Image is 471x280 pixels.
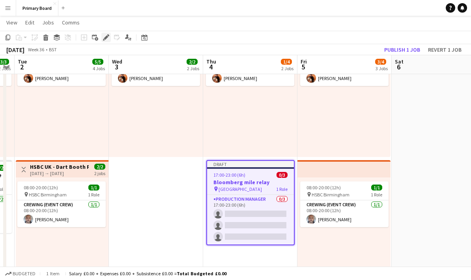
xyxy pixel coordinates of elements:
[6,46,24,54] div: [DATE]
[6,19,17,26] span: View
[207,195,294,245] app-card-role: Production manager0/317:00-23:00 (6h)
[376,65,388,71] div: 3 Jobs
[26,47,46,52] span: Week 36
[281,59,292,65] span: 1/4
[207,179,294,186] h3: Bloomberg mile relay
[22,17,37,28] a: Edit
[69,271,226,276] div: Salary £0.00 + Expenses £0.00 + Subsistence £0.00 =
[312,192,350,198] span: HSBC Birmingham
[187,65,199,71] div: 2 Jobs
[371,185,382,190] span: 1/1
[395,58,404,65] span: Sat
[16,0,58,16] button: Primary Board
[94,164,105,170] span: 2/2
[30,163,89,170] h3: HSBC UK - Dart Booth Project - [GEOGRAPHIC_DATA]
[18,58,27,65] span: Tue
[301,58,307,65] span: Fri
[94,170,105,176] div: 2 jobs
[88,192,99,198] span: 1 Role
[394,62,404,71] span: 6
[62,19,80,26] span: Comms
[277,172,288,178] span: 0/3
[207,161,294,167] div: Draft
[281,65,293,71] div: 2 Jobs
[42,19,54,26] span: Jobs
[206,58,216,65] span: Thu
[112,58,122,65] span: Wed
[88,185,99,190] span: 1/1
[425,45,465,55] button: Revert 1 job
[206,160,295,245] app-job-card: Draft17:00-23:00 (6h)0/3Bloomberg mile relay [GEOGRAPHIC_DATA]1 RoleProduction manager0/317:00-23...
[3,17,21,28] a: View
[381,45,423,55] button: Publish 1 job
[29,192,67,198] span: HSBC Birmingham
[17,181,106,227] app-job-card: 08:00-20:00 (12h)1/1 HSBC Birmingham1 RoleCrewing (Event Crew)1/108:00-20:00 (12h)[PERSON_NAME]
[43,271,62,276] span: 1 item
[299,62,307,71] span: 5
[213,172,245,178] span: 17:00-23:00 (6h)
[30,170,89,176] div: [DATE] → [DATE]
[205,62,216,71] span: 4
[371,192,382,198] span: 1 Role
[13,271,36,276] span: Budgeted
[39,17,57,28] a: Jobs
[375,59,386,65] span: 3/4
[177,271,226,276] span: Total Budgeted £0.00
[24,185,58,190] span: 08:00-20:00 (12h)
[59,17,83,28] a: Comms
[300,181,389,227] app-job-card: 08:00-20:00 (12h)1/1 HSBC Birmingham1 RoleCrewing (Event Crew)1/108:00-20:00 (12h)[PERSON_NAME]
[307,185,341,190] span: 08:00-20:00 (12h)
[17,62,27,71] span: 2
[17,200,106,227] app-card-role: Crewing (Event Crew)1/108:00-20:00 (12h)[PERSON_NAME]
[49,47,57,52] div: BST
[276,186,288,192] span: 1 Role
[4,269,37,278] button: Budgeted
[92,59,103,65] span: 5/5
[93,65,105,71] div: 4 Jobs
[219,186,262,192] span: [GEOGRAPHIC_DATA]
[300,200,389,227] app-card-role: Crewing (Event Crew)1/108:00-20:00 (12h)[PERSON_NAME]
[111,62,122,71] span: 3
[187,59,198,65] span: 2/2
[25,19,34,26] span: Edit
